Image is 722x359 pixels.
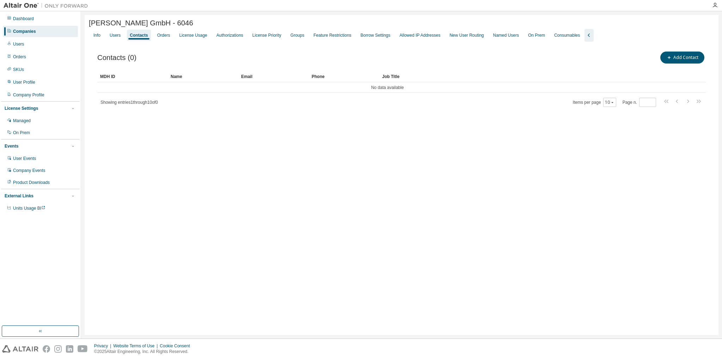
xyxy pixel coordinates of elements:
[13,54,26,60] div: Orders
[13,130,30,136] div: On Prem
[623,98,656,107] span: Page n.
[312,71,377,82] div: Phone
[216,32,243,38] div: Authorizations
[130,32,148,38] div: Contacts
[493,32,519,38] div: Named Users
[252,32,281,38] div: License Priority
[54,345,62,353] img: instagram.svg
[13,67,24,72] div: SKUs
[94,349,194,355] p: © 2025 Altair Engineering, Inc. All Rights Reserved.
[43,345,50,353] img: facebook.svg
[171,71,235,82] div: Name
[5,143,18,149] div: Events
[528,32,545,38] div: On Prem
[179,32,207,38] div: License Usage
[13,206,45,211] span: Units Usage BI
[13,156,36,161] div: User Events
[2,345,38,353] img: altair_logo.svg
[94,343,113,349] div: Privacy
[93,32,100,38] div: Info
[13,41,24,47] div: Users
[97,54,136,62] span: Contacts (0)
[13,118,31,124] div: Managed
[100,100,158,105] span: Showing entries 1 through 10 of 0
[449,32,484,38] div: New User Routing
[100,71,165,82] div: MDH ID
[97,82,678,93] td: No data available
[605,100,614,105] button: 10
[399,32,440,38] div: Allowed IP Addresses
[110,32,121,38] div: Users
[241,71,306,82] div: Email
[78,345,88,353] img: youtube.svg
[66,345,73,353] img: linkedin.svg
[573,98,616,107] span: Items per page
[160,343,194,349] div: Cookie Consent
[382,71,675,82] div: Job Title
[5,193,33,199] div: External Links
[361,32,391,38] div: Borrow Settings
[13,79,35,85] div: User Profile
[113,343,160,349] div: Website Terms of Use
[13,92,44,98] div: Company Profile
[660,52,704,64] button: Add Contact
[89,19,193,27] span: [PERSON_NAME] GmbH - 6046
[290,32,304,38] div: Groups
[13,16,34,22] div: Dashboard
[13,180,50,185] div: Product Downloads
[157,32,170,38] div: Orders
[4,2,92,9] img: Altair One
[313,32,351,38] div: Feature Restrictions
[554,32,580,38] div: Consumables
[13,29,36,34] div: Companies
[13,168,45,173] div: Company Events
[5,106,38,111] div: License Settings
